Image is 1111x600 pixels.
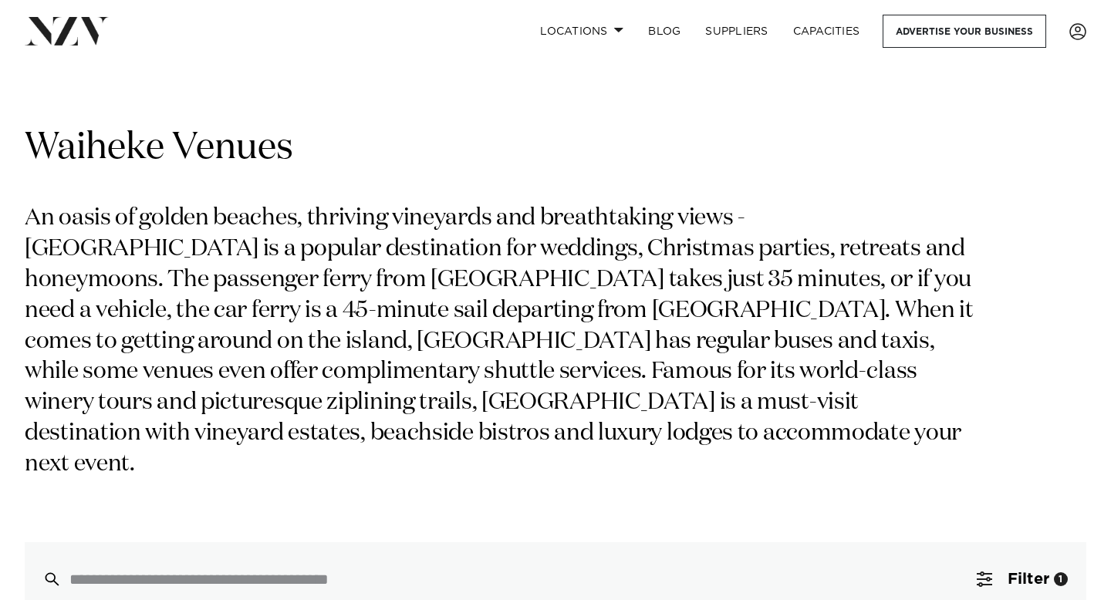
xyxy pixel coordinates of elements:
[528,15,636,48] a: Locations
[1008,571,1049,587] span: Filter
[781,15,873,48] a: Capacities
[636,15,693,48] a: BLOG
[25,124,1086,173] h1: Waiheke Venues
[25,17,109,45] img: nzv-logo.png
[883,15,1046,48] a: Advertise your business
[25,204,978,480] p: An oasis of golden beaches, thriving vineyards and breathtaking views - [GEOGRAPHIC_DATA] is a po...
[693,15,780,48] a: SUPPLIERS
[1054,572,1068,586] div: 1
